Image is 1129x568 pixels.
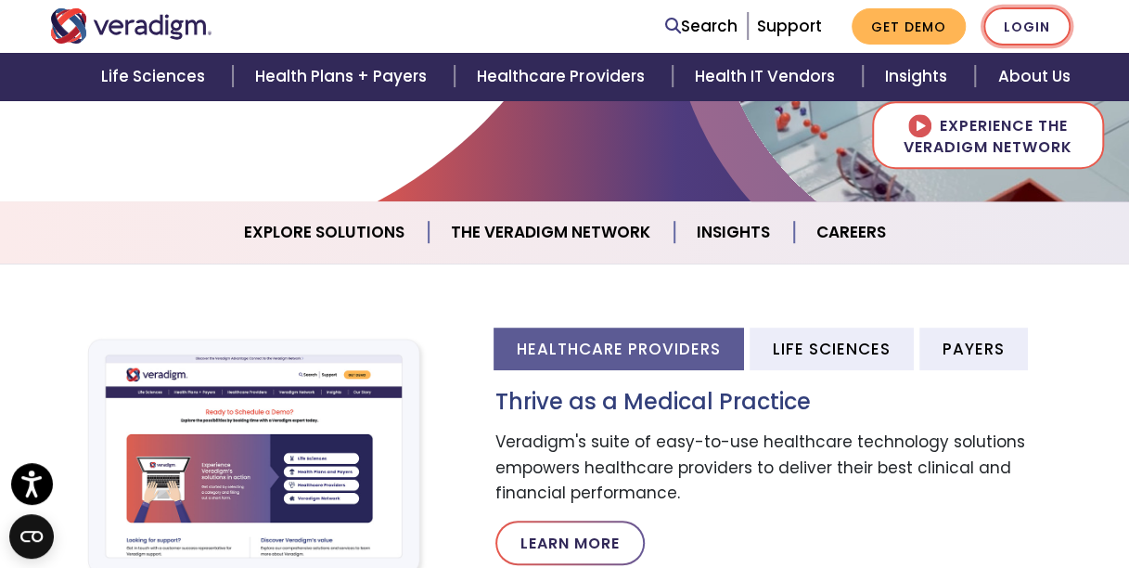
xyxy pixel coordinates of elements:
[975,53,1092,100] a: About Us
[919,328,1028,369] li: Payers
[9,514,54,559] button: Open CMP widget
[757,15,822,37] a: Support
[852,8,966,45] a: Get Demo
[863,53,975,100] a: Insights
[429,209,674,256] a: The Veradigm Network
[222,209,429,256] a: Explore Solutions
[794,209,908,256] a: Careers
[233,53,455,100] a: Health Plans + Payers
[665,14,738,39] a: Search
[983,7,1071,45] a: Login
[495,430,1080,506] p: Veradigm's suite of easy-to-use healthcare technology solutions empowers healthcare providers to ...
[495,389,1080,416] h3: Thrive as a Medical Practice
[494,328,744,369] li: Healthcare Providers
[455,53,672,100] a: Healthcare Providers
[750,328,914,369] li: Life Sciences
[495,521,645,565] a: Learn More
[674,209,794,256] a: Insights
[673,53,863,100] a: Health IT Vendors
[50,8,212,44] img: Veradigm logo
[79,53,233,100] a: Life Sciences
